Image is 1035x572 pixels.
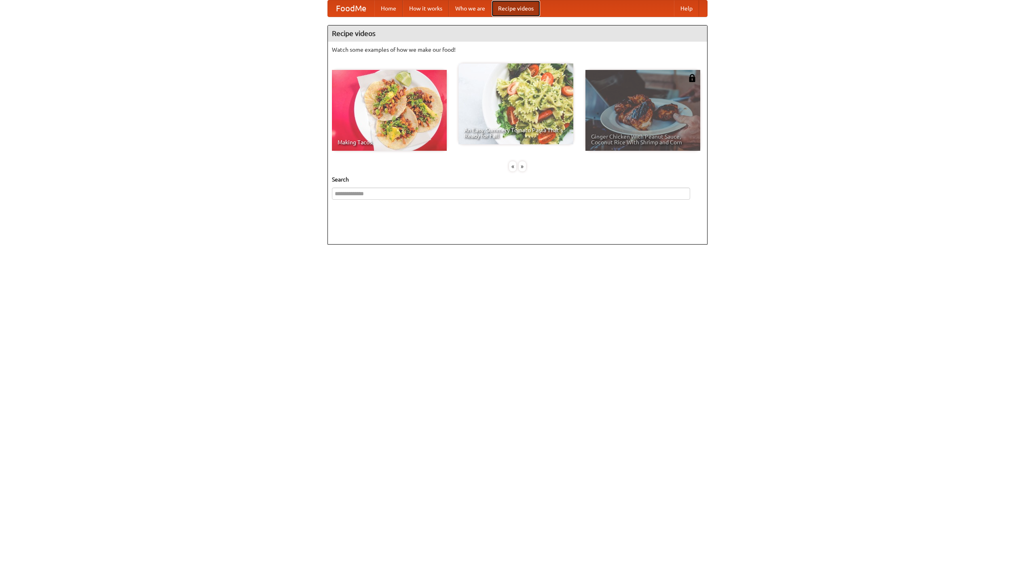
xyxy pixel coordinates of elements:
div: « [509,161,516,171]
a: FoodMe [328,0,374,17]
a: Recipe videos [492,0,540,17]
a: Home [374,0,403,17]
a: An Easy, Summery Tomato Pasta That's Ready for Fall [458,63,573,144]
a: Help [674,0,699,17]
span: An Easy, Summery Tomato Pasta That's Ready for Fall [464,127,568,139]
a: Making Tacos [332,70,447,151]
span: Making Tacos [338,139,441,145]
a: How it works [403,0,449,17]
a: Who we are [449,0,492,17]
div: » [519,161,526,171]
h5: Search [332,175,703,184]
h4: Recipe videos [328,25,707,42]
img: 483408.png [688,74,696,82]
p: Watch some examples of how we make our food! [332,46,703,54]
